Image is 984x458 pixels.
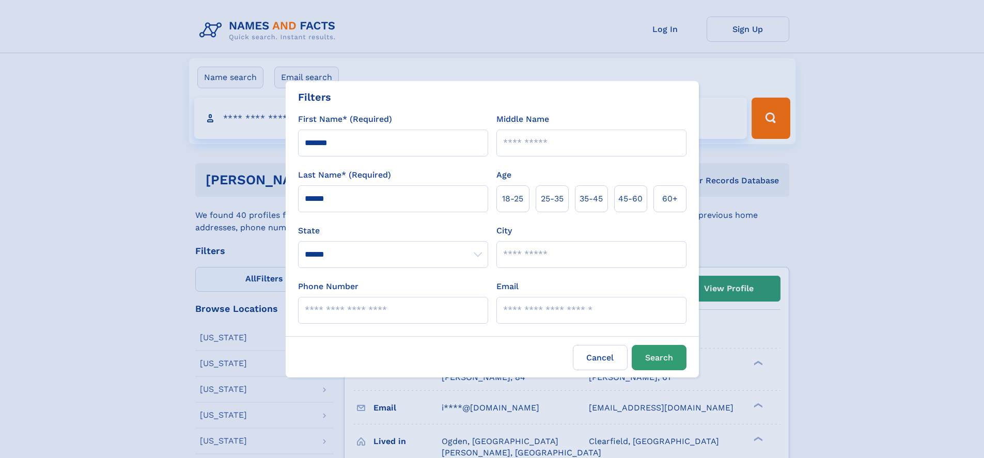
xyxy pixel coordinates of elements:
label: First Name* (Required) [298,113,392,125]
label: City [496,225,512,237]
label: Last Name* (Required) [298,169,391,181]
label: Age [496,169,511,181]
span: 60+ [662,193,678,205]
label: Cancel [573,345,628,370]
button: Search [632,345,686,370]
label: Phone Number [298,280,358,293]
label: State [298,225,488,237]
label: Middle Name [496,113,549,125]
span: 45‑60 [618,193,643,205]
span: 35‑45 [580,193,603,205]
label: Email [496,280,519,293]
div: Filters [298,89,331,105]
span: 18‑25 [502,193,523,205]
span: 25‑35 [541,193,564,205]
